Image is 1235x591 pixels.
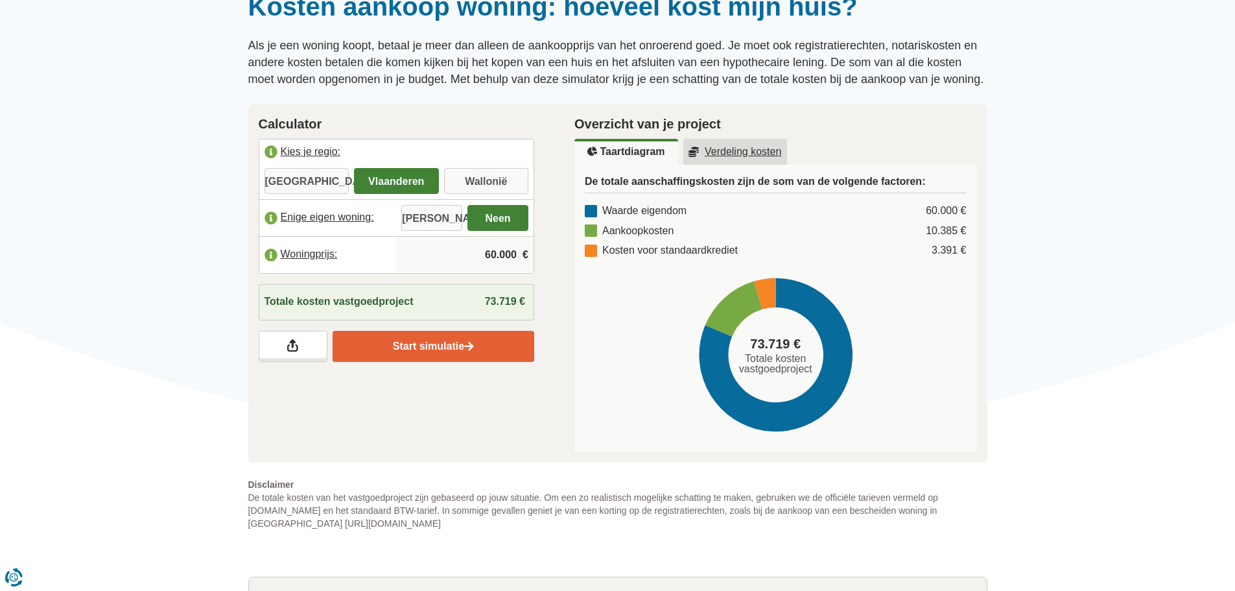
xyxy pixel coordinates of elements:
[587,147,665,157] u: Taartdiagram
[401,205,462,231] label: [PERSON_NAME]
[259,139,534,168] label: Kies je regio:
[733,354,817,374] span: Totale kosten vastgoedproject
[259,331,327,362] a: Deel je resultaten
[259,204,397,232] label: Enige eigen woning:
[467,205,528,231] label: Neen
[265,168,349,194] label: [GEOGRAPHIC_DATA]
[585,175,967,193] h3: De totale aanschaffingskosten zijn de som van de volgende factoren:
[585,224,674,239] div: Aankoopkosten
[248,38,987,88] p: Als je een woning koopt, betaal je meer dan alleen de aankoopprijs van het onroerend goed. Je moe...
[750,335,801,354] span: 73.719 €
[485,296,525,307] span: 73.719 €
[464,341,474,352] img: Start simulatie
[248,478,987,491] span: Disclaimer
[265,295,414,309] span: Totale kosten vastgoedproject
[354,168,439,194] label: Vlaanderen
[926,204,966,219] div: 60.000 €
[523,248,528,263] span: €
[259,114,535,134] h2: Calculator
[688,147,782,157] u: Verdeling kosten
[574,114,977,134] h2: Overzicht van je project
[259,241,397,269] label: Woningprijs:
[585,204,687,219] div: Waarde eigendom
[333,331,534,362] a: Start simulatie
[585,243,738,258] div: Kosten voor standaardkrediet
[932,243,966,258] div: 3.391 €
[248,478,987,530] p: De totale kosten van het vastgoedproject zijn gebaseerd op jouw situatie. Om een zo realistisch m...
[444,168,529,194] label: Wallonië
[401,237,528,272] input: |
[926,224,966,239] div: 10.385 €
